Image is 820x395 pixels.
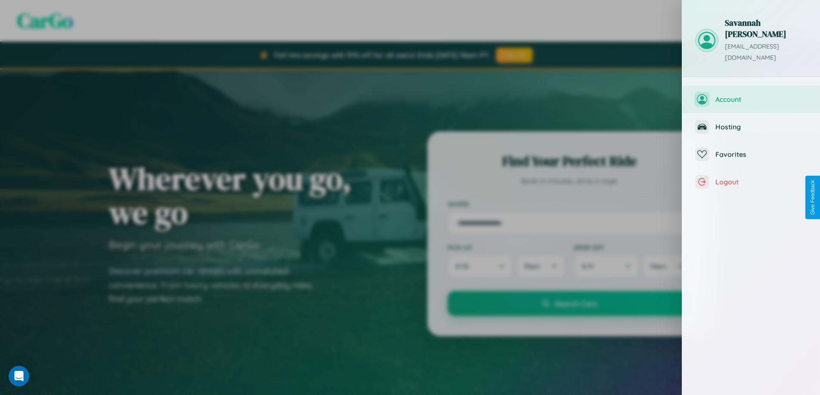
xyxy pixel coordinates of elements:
button: Favorites [682,141,820,168]
span: Favorites [715,150,807,159]
h3: Savannah [PERSON_NAME] [725,17,807,40]
p: [EMAIL_ADDRESS][DOMAIN_NAME] [725,41,807,64]
div: Give Feedback [810,180,816,215]
div: Open Intercom Messenger [9,366,29,386]
span: Logout [715,178,807,186]
button: Hosting [682,113,820,141]
span: Hosting [715,122,807,131]
button: Account [682,86,820,113]
button: Logout [682,168,820,196]
span: Account [715,95,807,104]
